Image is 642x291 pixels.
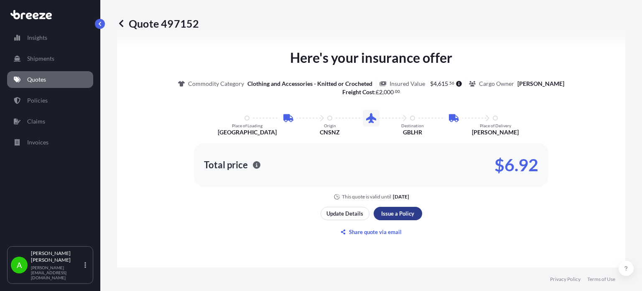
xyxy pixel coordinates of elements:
[27,96,48,105] p: Policies
[247,80,372,88] p: Clothing and Accessories - Knitted or Crocheted
[393,193,409,200] p: [DATE]
[117,17,199,30] p: Quote 497152
[433,81,437,87] span: 4
[480,123,511,128] p: Place of Delivery
[550,276,581,283] a: Privacy Policy
[438,81,448,87] span: 615
[403,128,422,136] p: GBLHR
[188,80,244,88] p: Commodity Category
[290,48,452,68] p: Here's your insurance offer
[430,81,433,87] span: $
[17,261,22,269] span: A
[326,209,363,218] p: Update Details
[382,89,384,95] span: ,
[384,89,394,95] span: 000
[321,225,422,239] button: Share quote via email
[31,265,83,280] p: [PERSON_NAME][EMAIL_ADDRESS][DOMAIN_NAME]
[342,193,391,200] p: This quote is valid until
[320,128,340,136] p: CNSNZ
[27,117,45,126] p: Claims
[7,50,93,67] a: Shipments
[494,158,538,172] p: $6.92
[379,89,382,95] span: 2
[27,33,47,42] p: Insights
[204,161,248,169] p: Total price
[7,71,93,88] a: Quotes
[321,207,369,220] button: Update Details
[390,80,425,88] p: Insured Value
[448,82,449,85] span: .
[342,88,400,96] p: :
[324,123,336,128] p: Origin
[27,75,46,84] p: Quotes
[394,90,395,93] span: .
[374,207,422,220] button: Issue a Policy
[7,134,93,151] a: Invoices
[7,92,93,109] a: Policies
[376,89,379,95] span: £
[381,209,414,218] p: Issue a Policy
[449,82,454,85] span: 56
[7,113,93,130] a: Claims
[7,29,93,46] a: Insights
[27,138,48,147] p: Invoices
[218,128,277,136] p: [GEOGRAPHIC_DATA]
[437,81,438,87] span: ,
[342,88,374,95] b: Freight Cost
[395,90,400,93] span: 00
[31,250,83,263] p: [PERSON_NAME] [PERSON_NAME]
[232,123,262,128] p: Place of Loading
[479,80,514,88] p: Cargo Owner
[401,123,424,128] p: Destination
[27,54,54,63] p: Shipments
[472,128,519,136] p: [PERSON_NAME]
[349,228,402,236] p: Share quote via email
[517,80,564,88] p: [PERSON_NAME]
[587,276,615,283] a: Terms of Use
